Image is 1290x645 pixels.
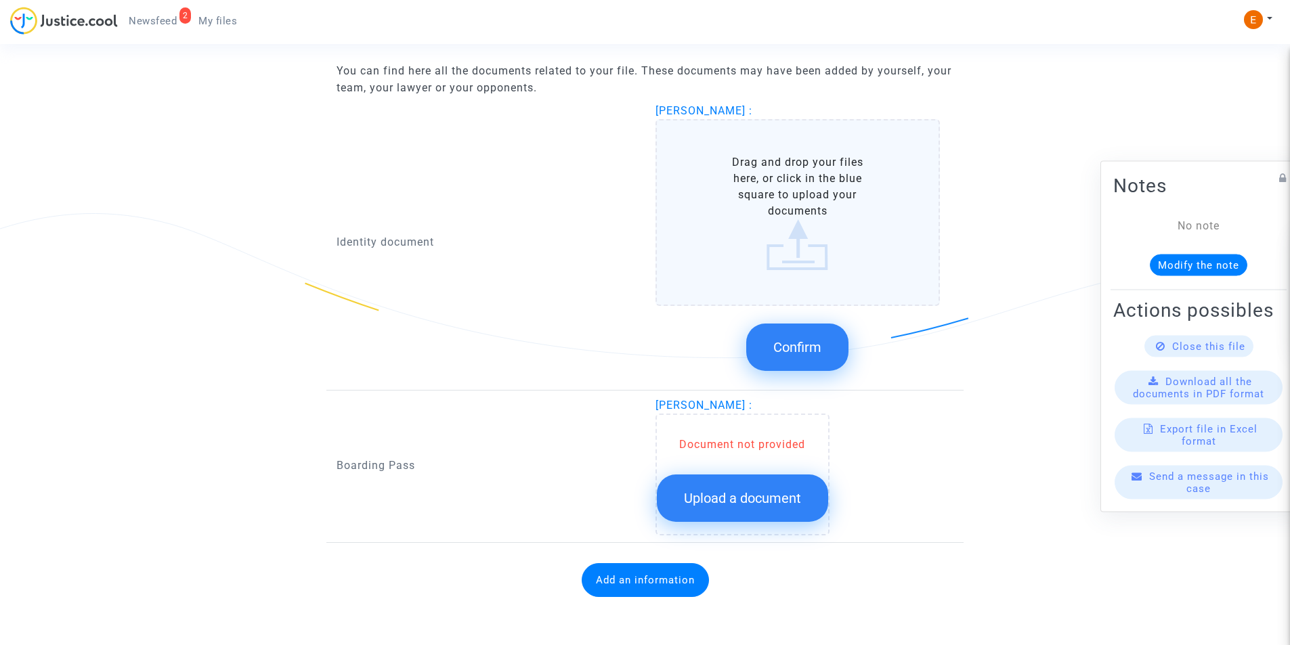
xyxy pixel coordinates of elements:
[188,11,248,31] a: My files
[337,233,635,250] p: Identity document
[582,563,709,597] button: Add an information
[198,15,237,27] span: My files
[1172,340,1245,352] span: Close this file
[655,104,752,117] span: [PERSON_NAME] :
[179,7,192,24] div: 2
[1150,254,1247,275] button: Modify the note
[118,11,188,31] a: 2Newsfeed
[684,490,801,506] span: Upload a document
[1133,375,1264,399] span: Download all the documents in PDF format
[773,339,821,355] span: Confirm
[10,7,118,35] img: jc-logo.svg
[1244,10,1263,29] img: ACg8ocIeiFvHKe4dA5oeRFd_CiCnuxWUEc1A2wYhRJE3TTWt=s96-c
[1160,422,1257,447] span: Export file in Excel format
[1113,173,1284,197] h2: Notes
[1149,470,1269,494] span: Send a message in this case
[337,64,951,94] span: You can find here all the documents related to your file. These documents may have been added by ...
[657,474,828,522] button: Upload a document
[1134,217,1264,233] div: No note
[1113,298,1284,321] h2: Actions possibles
[655,399,752,412] span: [PERSON_NAME] :
[746,324,848,371] button: Confirm
[657,437,828,453] div: Document not provided
[129,15,177,27] span: Newsfeed
[337,457,635,474] p: Boarding Pass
